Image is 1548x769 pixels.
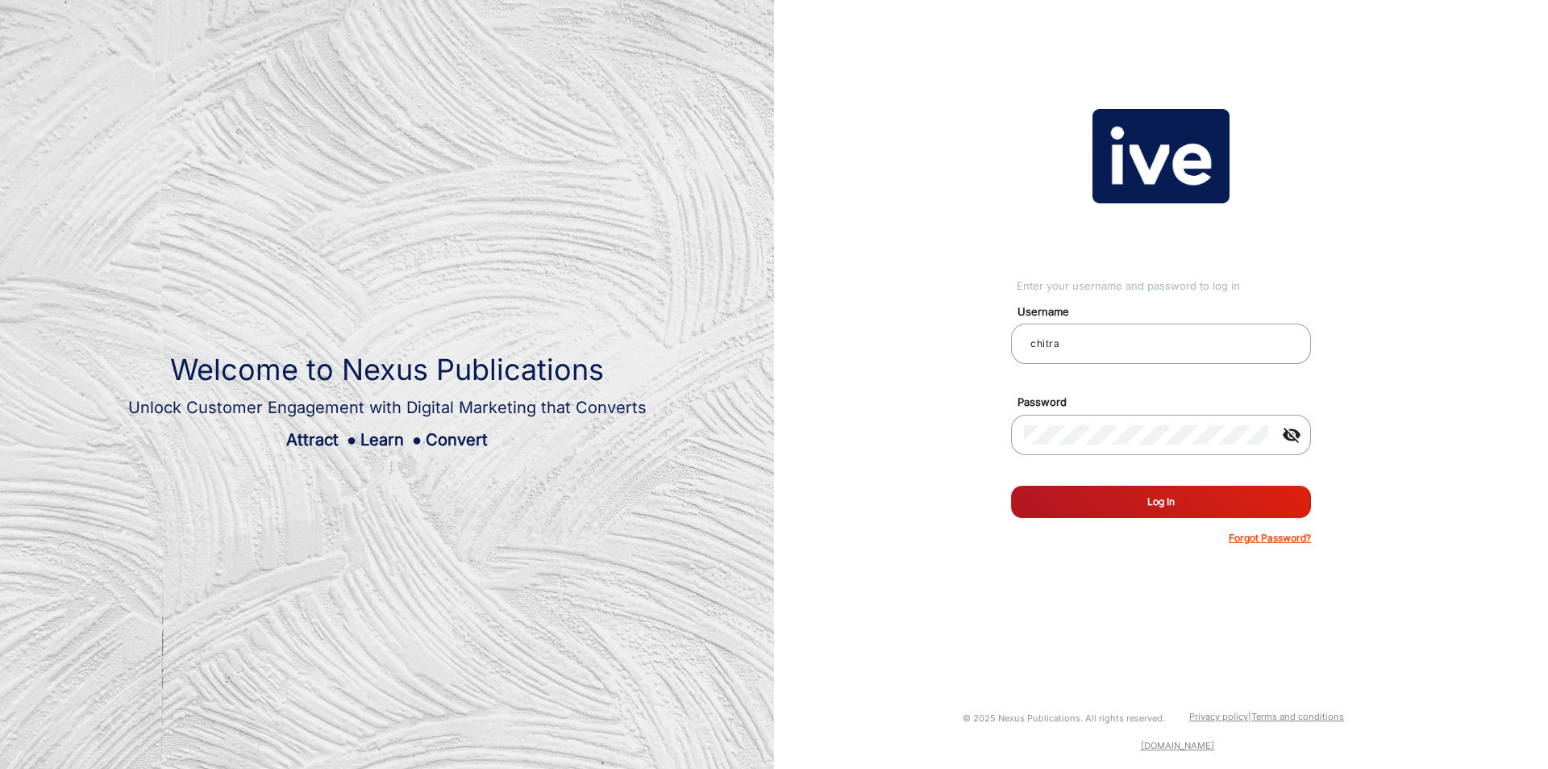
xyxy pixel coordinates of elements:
[128,395,647,420] div: Unlock Customer Engagement with Digital Marketing that Converts
[128,428,647,452] div: Attract Learn Convert
[963,713,1165,724] small: © 2025 Nexus Publications. All rights reserved.
[1005,304,1330,320] mat-label: Username
[1024,334,1298,353] input: Your username
[1092,109,1230,204] img: vmg-logo
[1011,486,1311,518] button: Log In
[1248,711,1251,722] a: |
[1017,278,1311,295] div: Enter your username and password to log in
[412,430,422,449] span: ●
[1005,395,1330,411] mat-label: Password
[128,353,647,387] h1: Welcome to Nexus Publications
[347,430,356,449] span: ●
[1229,531,1311,545] p: Forgot Password?
[1141,740,1214,751] a: [DOMAIN_NAME]
[1272,425,1311,445] mat-icon: visibility_off
[1251,711,1344,722] a: Terms and conditions
[1189,711,1248,722] a: Privacy policy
